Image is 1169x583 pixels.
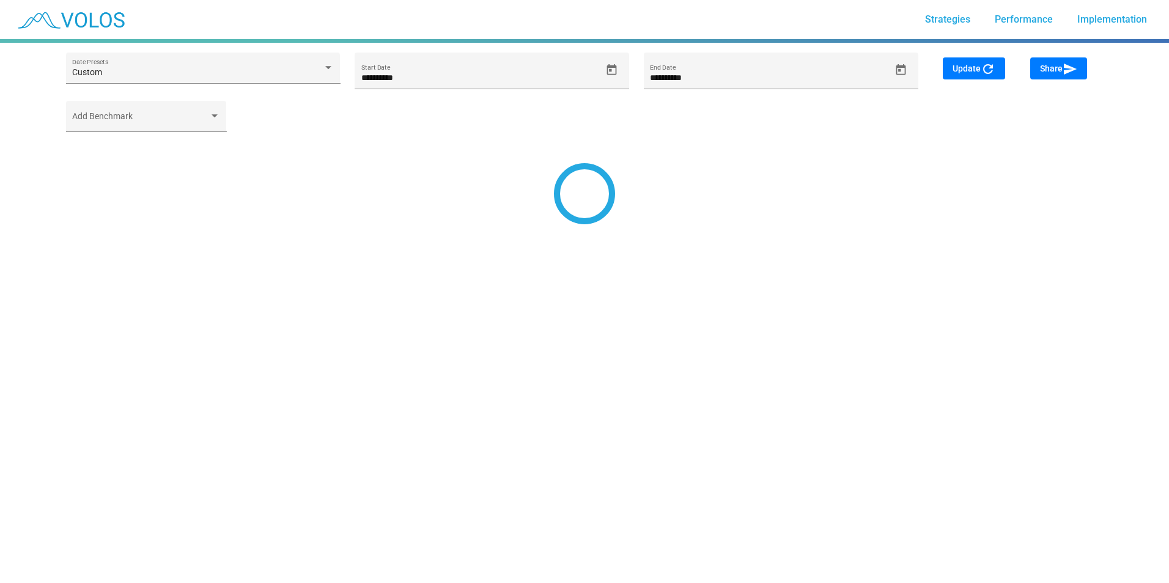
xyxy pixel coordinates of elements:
button: Open calendar [601,59,622,81]
mat-icon: send [1063,62,1077,76]
span: Custom [72,67,102,77]
a: Strategies [915,9,980,31]
span: Strategies [925,13,970,25]
button: Update [943,57,1005,79]
button: Share [1030,57,1087,79]
span: Share [1040,64,1077,73]
span: Update [953,64,995,73]
mat-icon: refresh [981,62,995,76]
button: Open calendar [890,59,912,81]
a: Performance [985,9,1063,31]
a: Implementation [1068,9,1157,31]
span: Performance [995,13,1053,25]
span: Implementation [1077,13,1147,25]
img: blue_transparent.png [10,4,131,35]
